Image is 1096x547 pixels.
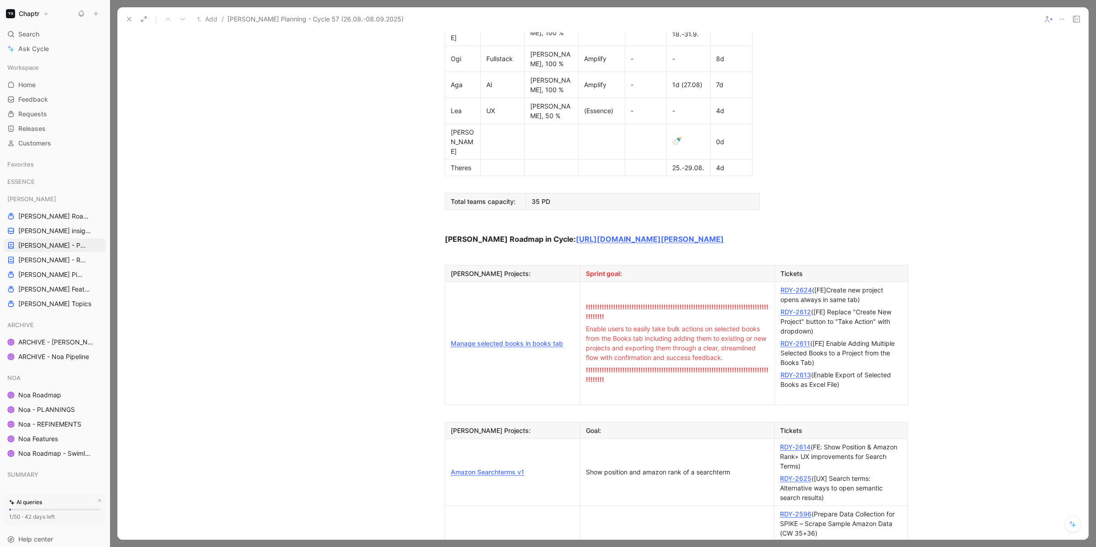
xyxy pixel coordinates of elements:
a: Noa Roadmap [4,388,106,402]
div: ESSENCE [4,175,106,188]
span: ARCHIVE - [PERSON_NAME] Pipeline [18,338,96,347]
div: NOA [4,371,106,385]
span: 🍼 [672,136,682,146]
span: Ask Cycle [18,43,49,54]
a: Customers [4,136,106,150]
a: ARCHIVE - Noa Pipeline [4,350,106,364]
a: [PERSON_NAME] Topics [4,297,106,311]
div: [PERSON_NAME] [451,127,475,156]
a: [PERSON_NAME] - PLANNINGS [4,239,106,252]
div: SUMMARY [4,468,106,481]
a: [PERSON_NAME] Features [4,282,106,296]
span: Enable users to easily take bulk actions on selected books from the Books tab including adding th... [586,325,768,361]
div: 8d [716,54,747,63]
span: SUMMARY [7,470,38,479]
span: Sprint goal: [586,270,622,277]
span: [PERSON_NAME] Roadmap - open items [18,212,90,221]
div: ([FE] Replace "Create New Project" button to "Take Action" with dropdown) [780,307,902,336]
div: 35 PD [532,197,754,206]
div: [PERSON_NAME] Projects: [451,426,574,435]
span: / [221,14,224,25]
div: Amplify [584,80,619,89]
span: Requests [18,109,47,119]
div: AI queries [9,498,42,507]
div: 4d [716,163,747,172]
div: UX [486,106,519,115]
div: 18.-31.9. [672,29,705,39]
div: [PERSON_NAME], 100 % [530,49,573,68]
div: Fullstack [486,54,519,63]
span: Customers [18,139,51,148]
a: Manage selected books in books tab [451,339,563,347]
div: Goal: [586,426,769,435]
div: (Enable Export of Selected Books as Excel File) [780,370,902,389]
span: [PERSON_NAME] Pipeline [18,270,85,279]
span: Search [18,29,39,40]
div: Search [4,27,106,41]
a: Home [4,78,106,92]
a: Feedback [4,93,106,106]
span: NOA [7,373,21,382]
div: Amplify [584,54,619,63]
div: ARCHIVEARCHIVE - [PERSON_NAME] PipelineARCHIVE - Noa Pipeline [4,318,106,364]
div: Theres [451,163,475,172]
div: - [631,106,661,115]
a: [PERSON_NAME] insights [4,224,106,238]
span: Favorites [7,160,34,169]
div: (Essence) [584,106,619,115]
a: RDY-2612 [780,308,811,316]
div: Lea [451,106,475,115]
div: [PERSON_NAME][PERSON_NAME] Roadmap - open items[PERSON_NAME] insights[PERSON_NAME] - PLANNINGS[PE... [4,192,106,311]
div: [PERSON_NAME] Projects: [451,269,574,278]
div: ([UX] Search terms: Alternative ways to open semantic search results) [780,474,902,502]
a: Ask Cycle [4,42,106,56]
div: 4d [716,106,747,115]
div: 25.-29.08. [672,163,705,172]
div: Workspace [4,61,106,74]
span: ARCHIVE [7,320,34,329]
span: Help center [18,535,53,543]
button: Add [195,14,220,25]
a: RDY-2625 [780,474,811,482]
a: Requests [4,107,106,121]
a: [URL][DOMAIN_NAME][PERSON_NAME] [576,234,724,244]
span: Noa Roadmap - Swimlanes [18,449,94,458]
h1: Chaptr [19,10,39,18]
div: ARCHIVE [4,318,106,332]
div: Total teams capacity: [451,197,520,206]
img: Chaptr [6,9,15,18]
a: Noa Features [4,432,106,446]
span: [PERSON_NAME] - REFINEMENTS [18,255,89,265]
span: ARCHIVE - Noa Pipeline [18,352,89,361]
div: NOANoa RoadmapNoa - PLANNINGSNoa - REFINEMENTSNoa FeaturesNoa Roadmap - Swimlanes [4,371,106,460]
a: RDY-2611 [780,339,810,347]
div: ([FE]Create new project opens always in same tab) [780,285,902,304]
div: 0d [716,137,747,146]
a: [PERSON_NAME] Roadmap - open items [4,209,106,223]
div: - [631,80,661,89]
div: 1/50 · 42 days left [9,512,55,521]
div: Favorites [4,157,106,171]
div: Help center [4,532,106,546]
div: - [672,106,705,115]
div: (FE: Show Position & Amazon Rank+ UX improvements for Search Terms) [780,442,902,471]
div: ESSENCE [4,175,106,191]
a: Noa - REFINEMENTS [4,417,106,431]
a: Noa Roadmap - Swimlanes [4,447,106,460]
div: Ogi [451,54,475,63]
span: Noa Features [18,434,58,443]
div: Aga [451,80,475,89]
span: !!!!!!!!!!!!!!!!!!!!!!!!!!!!!!!!!!!!!!!!!!!!!!!!!!!!!!!!!!!!!!!!!!!!!!!!!!!!!!!!!!!!!!!! [586,303,769,320]
a: RDY-2614 [780,443,811,451]
span: ESSENCE [7,177,35,186]
span: Releases [18,124,46,133]
a: Amazon Searchterms v1 [451,468,524,476]
span: Noa - REFINEMENTS [18,420,81,429]
span: [PERSON_NAME] insights [18,226,93,235]
div: 7d [716,80,747,89]
span: Noa - PLANNINGS [18,405,75,414]
a: Releases [4,122,106,135]
span: Workspace [7,63,39,72]
span: Noa Roadmap [18,391,61,400]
